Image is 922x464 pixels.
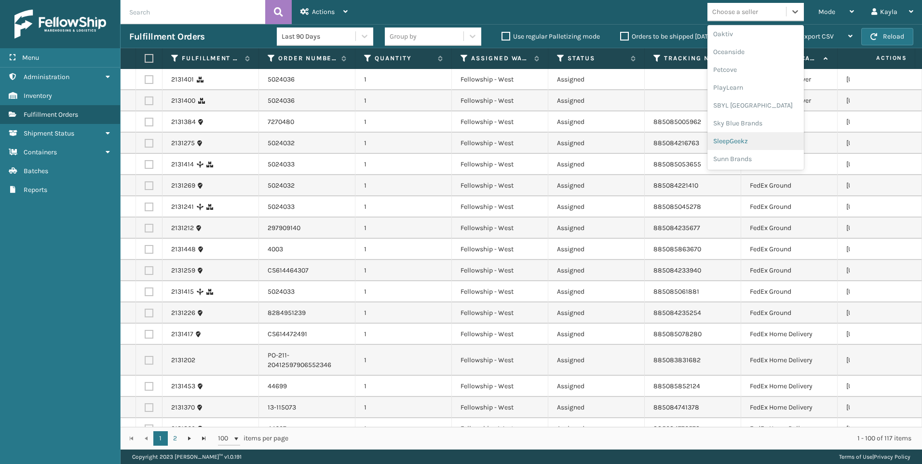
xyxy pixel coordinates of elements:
a: Go to the last page [197,431,211,446]
a: 2131370 [171,403,195,412]
a: 2131369 [171,424,195,434]
div: | [839,450,910,464]
td: Assigned [548,418,645,439]
td: Fellowship - West [452,281,548,302]
td: Assigned [548,69,645,90]
td: CS614472491 [259,324,355,345]
h3: Fulfillment Orders [129,31,204,42]
span: Batches [24,167,48,175]
td: 1 [355,376,452,397]
td: Fellowship - West [452,90,548,111]
td: Assigned [548,218,645,239]
td: Fellowship - West [452,218,548,239]
div: Group by [390,31,417,41]
td: 5024032 [259,175,355,196]
td: 5024036 [259,90,355,111]
td: FedEx Ground [741,260,838,281]
a: 2131384 [171,117,196,127]
td: 5024033 [259,196,355,218]
td: Assigned [548,397,645,418]
td: 44697 [259,418,355,439]
div: Petcove [707,61,804,79]
div: Oaktiv [707,25,804,43]
a: 2131259 [171,266,195,275]
td: FedEx Home Delivery [741,376,838,397]
label: Status [568,54,626,63]
a: 885084741378 [653,403,699,411]
td: Assigned [548,154,645,175]
td: 5024033 [259,281,355,302]
a: 885084216763 [653,139,699,147]
a: 2131400 [171,96,195,106]
td: FedEx Home Delivery [741,397,838,418]
label: Assigned Warehouse [471,54,529,63]
td: FedEx Ground [741,175,838,196]
td: 5024036 [259,69,355,90]
a: Privacy Policy [874,453,910,460]
td: 1 [355,260,452,281]
span: 100 [218,434,232,443]
span: Menu [22,54,39,62]
td: Assigned [548,324,645,345]
td: 1 [355,397,452,418]
label: Fulfillment Order Id [182,54,240,63]
span: Go to the last page [200,435,208,442]
a: 2131414 [171,160,194,169]
td: FedEx Ground [741,302,838,324]
td: Assigned [548,302,645,324]
div: PlayLearn [707,79,804,96]
a: 885084221410 [653,181,698,190]
td: Fellowship - West [452,302,548,324]
td: 1 [355,281,452,302]
a: 2131202 [171,355,195,365]
td: 7270480 [259,111,355,133]
a: 885084235254 [653,309,701,317]
td: FedEx Home Delivery [741,324,838,345]
a: 885083831682 [653,356,701,364]
a: Terms of Use [839,453,872,460]
td: Fellowship - West [452,196,548,218]
span: Containers [24,148,57,156]
td: 1 [355,154,452,175]
span: Administration [24,73,69,81]
td: 8284951239 [259,302,355,324]
img: logo [14,10,106,39]
td: 5024033 [259,154,355,175]
a: 885084235677 [653,224,700,232]
td: 1 [355,133,452,154]
a: 2131275 [171,138,195,148]
a: 2131269 [171,181,195,191]
a: 2131226 [171,308,195,318]
td: 13-115073 [259,397,355,418]
div: Sunn Brands [707,150,804,168]
td: Fellowship - West [452,154,548,175]
td: CS614464307 [259,260,355,281]
div: SleepGeekz [707,132,804,150]
td: 1 [355,218,452,239]
td: FedEx Ground [741,196,838,218]
a: 885085053655 [653,160,701,168]
td: Assigned [548,376,645,397]
a: 885085061881 [653,287,699,296]
a: 2131241 [171,202,194,212]
td: 1 [355,324,452,345]
span: Export CSV [800,32,834,41]
td: 4003 [259,239,355,260]
td: Fellowship - West [452,397,548,418]
label: Tracking Number [664,54,722,63]
td: Fellowship - West [452,260,548,281]
div: SBYL [GEOGRAPHIC_DATA] [707,96,804,114]
span: Reports [24,186,47,194]
a: 2 [168,431,182,446]
td: Fellowship - West [452,345,548,376]
a: 885085863670 [653,245,701,253]
div: Sky Blue Brands [707,114,804,132]
span: Inventory [24,92,52,100]
a: 885084233940 [653,266,701,274]
label: Orders to be shipped [DATE] [620,32,714,41]
td: Assigned [548,281,645,302]
td: FedEx Home Delivery [741,345,838,376]
td: Fellowship - West [452,133,548,154]
td: 1 [355,418,452,439]
td: Assigned [548,260,645,281]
